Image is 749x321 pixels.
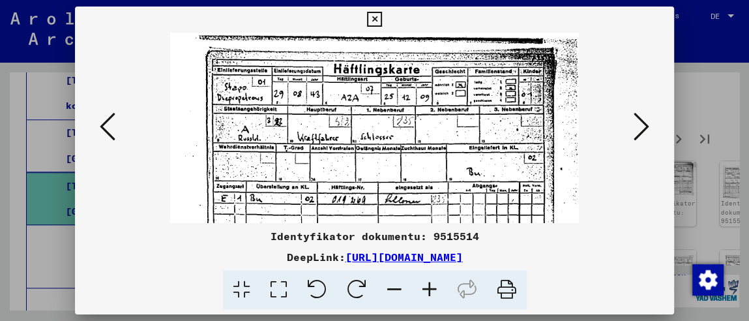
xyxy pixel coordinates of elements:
[345,251,463,264] a: [URL][DOMAIN_NAME]
[287,251,345,264] font: DeepLink:
[271,230,479,243] font: Identyfikator dokumentu: 9515514
[692,264,723,295] div: Zmiana zgody
[692,264,724,296] img: Zmiana zgody
[170,33,580,321] img: HwAAAAZJREFUAwAtJY4f8rQgtgAAAABJRU5ErkJggg==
